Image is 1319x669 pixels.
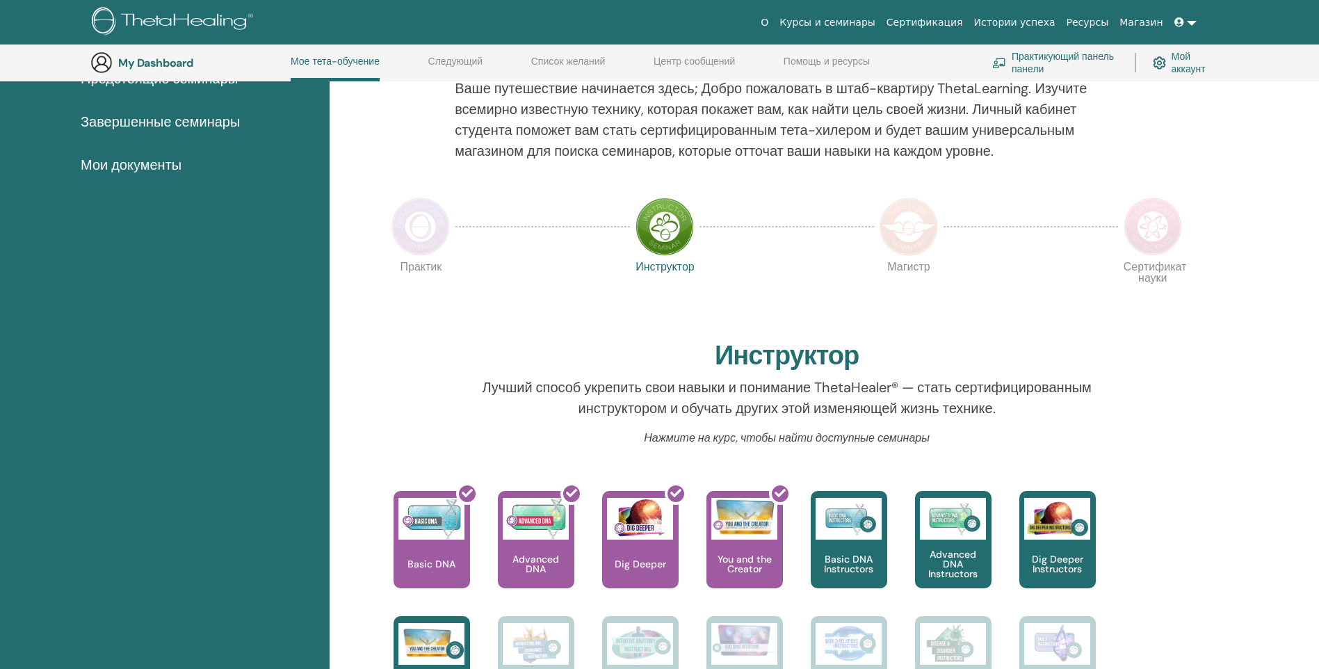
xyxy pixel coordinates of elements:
img: Basic DNA Instructors [816,498,882,540]
img: You and the Creator [711,498,777,536]
a: Advanced DNA Instructors Advanced DNA Instructors [915,491,992,616]
img: Dig Deeper Instructors [1024,498,1090,540]
h2: Инструктор [715,340,859,372]
a: Центр сообщений [654,56,735,78]
img: Disease and Disorder Instructors [920,623,986,665]
img: Practitioner [391,198,450,256]
p: Практик [391,261,450,320]
p: Advanced DNA [498,554,574,574]
img: chalkboard-teacher.svg [992,58,1006,68]
img: DNA 3 Instructors [1024,623,1090,665]
a: Сертификация [881,10,969,35]
p: Сертификат науки [1124,261,1182,320]
img: cog.svg [1153,54,1166,72]
p: You and the Creator [706,554,783,574]
p: Advanced DNA Instructors [915,549,992,579]
a: Basic DNA Instructors Basic DNA Instructors [811,491,887,616]
a: Следующий [428,56,483,78]
img: logo.png [92,7,258,38]
img: Instructor [636,198,694,256]
img: Dig Deeper [607,498,673,540]
img: Intuitive Child In Me Instructors [711,623,777,657]
h3: My Dashboard [118,56,257,70]
span: Мои документы [81,154,181,175]
a: Мой аккаунт [1153,47,1215,78]
img: Certificate of Science [1124,198,1182,256]
a: Истории успеха [969,10,1061,35]
img: Basic DNA [398,498,464,540]
a: Ресурсы [1061,10,1115,35]
img: You and the Creator Instructors [398,623,464,665]
img: Master [880,198,938,256]
p: Dig Deeper [609,559,672,569]
span: Завершенные семинары [81,111,240,132]
a: You and the Creator You and the Creator [706,491,783,616]
p: Dig Deeper Instructors [1019,554,1096,574]
img: Advanced DNA Instructors [920,498,986,540]
a: Dig Deeper Instructors Dig Deeper Instructors [1019,491,1096,616]
img: Intuitive Anatomy Instructors [607,623,673,665]
img: generic-user-icon.jpg [90,51,113,74]
p: Инструктор [636,261,694,320]
a: Dig Deeper Dig Deeper [602,491,679,616]
a: Помощь и ресурсы [784,56,870,78]
a: Advanced DNA Advanced DNA [498,491,574,616]
a: Basic DNA Basic DNA [394,491,470,616]
p: Лучший способ укрепить свои навыки и понимание ThetaHealer® — стать сертифицированным инструкторо... [455,377,1119,419]
a: О [755,10,774,35]
a: Список желаний [531,56,606,78]
p: Basic DNA Instructors [811,554,887,574]
p: Магистр [880,261,938,320]
img: Advanced DNA [503,498,569,540]
p: Нажмите на курс, чтобы найти доступные семинары [455,430,1119,446]
img: World Relations Instructors [816,623,882,665]
a: Магазин [1114,10,1168,35]
img: Manifesting and Abundance Instructors [503,623,569,665]
a: Практикующий панель панели [992,47,1118,78]
a: Мое тета-обучение [291,56,380,81]
p: Ваше путешествие начинается здесь; Добро пожаловать в штаб-квартиру ThetaLearning. Изучите всемир... [455,78,1119,161]
a: Курсы и семинары [774,10,881,35]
